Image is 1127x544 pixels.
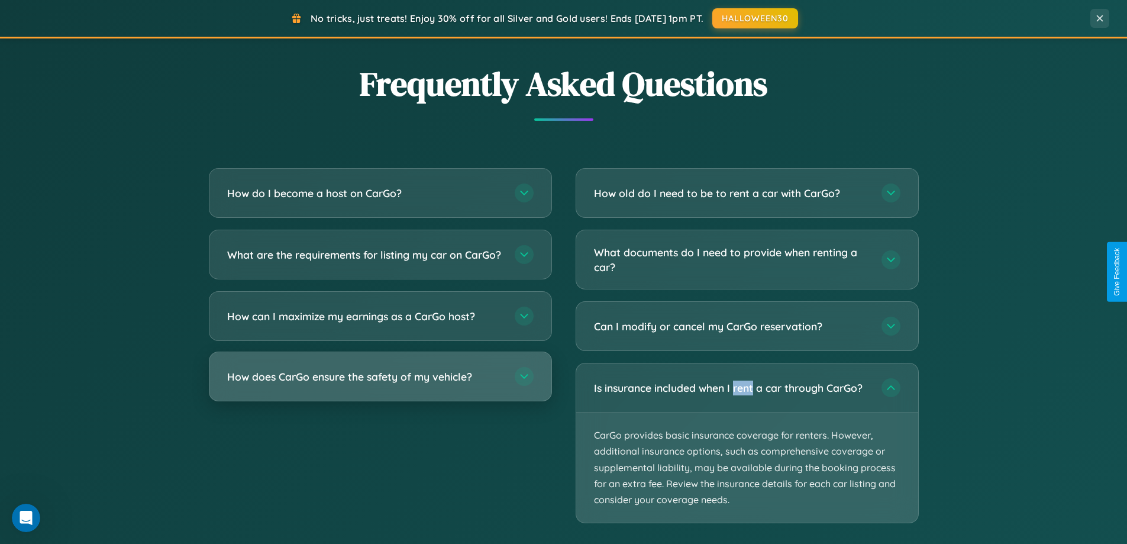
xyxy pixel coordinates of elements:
div: Give Feedback [1113,248,1121,296]
iframe: Intercom live chat [12,504,40,532]
h2: Frequently Asked Questions [209,61,919,107]
h3: Can I modify or cancel my CarGo reservation? [594,319,870,334]
h3: How does CarGo ensure the safety of my vehicle? [227,369,503,384]
h3: How old do I need to be to rent a car with CarGo? [594,186,870,201]
h3: What are the requirements for listing my car on CarGo? [227,247,503,262]
h3: How can I maximize my earnings as a CarGo host? [227,309,503,324]
span: No tricks, just treats! Enjoy 30% off for all Silver and Gold users! Ends [DATE] 1pm PT. [311,12,703,24]
h3: How do I become a host on CarGo? [227,186,503,201]
p: CarGo provides basic insurance coverage for renters. However, additional insurance options, such ... [576,413,918,523]
h3: What documents do I need to provide when renting a car? [594,245,870,274]
button: HALLOWEEN30 [712,8,798,28]
h3: Is insurance included when I rent a car through CarGo? [594,381,870,395]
